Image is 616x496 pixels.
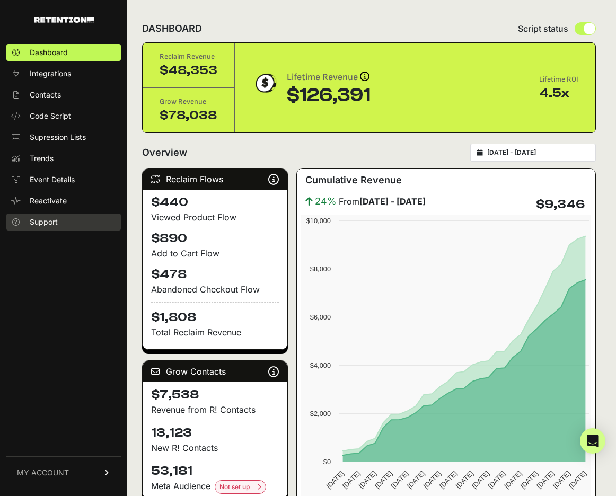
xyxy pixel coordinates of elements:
[536,196,585,213] h4: $9,346
[315,194,337,209] span: 24%
[160,62,217,79] div: $48,353
[6,108,121,125] a: Code Script
[323,458,330,466] text: $0
[305,173,402,188] h3: Cumulative Revenue
[324,470,345,490] text: [DATE]
[503,470,523,490] text: [DATE]
[6,192,121,209] a: Reactivate
[6,456,121,489] a: MY ACCOUNT
[470,470,491,490] text: [DATE]
[151,424,279,441] h4: 13,123
[454,470,474,490] text: [DATE]
[310,265,331,273] text: $8,000
[6,214,121,231] a: Support
[580,428,605,454] div: Open Intercom Messenger
[6,86,121,103] a: Contacts
[6,44,121,61] a: Dashboard
[34,17,94,23] img: Retention.com
[151,463,279,480] h4: 53,181
[30,68,71,79] span: Integrations
[518,22,568,35] span: Script status
[6,150,121,167] a: Trends
[151,230,279,247] h4: $890
[518,470,539,490] text: [DATE]
[6,129,121,146] a: Supression Lists
[151,283,279,296] div: Abandoned Checkout Flow
[357,470,377,490] text: [DATE]
[30,90,61,100] span: Contacts
[373,470,394,490] text: [DATE]
[151,266,279,283] h4: $478
[551,470,571,490] text: [DATE]
[151,302,279,326] h4: $1,808
[151,194,279,211] h4: $440
[30,217,58,227] span: Support
[535,470,556,490] text: [DATE]
[151,247,279,260] div: Add to Cart Flow
[30,47,68,58] span: Dashboard
[142,145,187,160] h2: Overview
[310,313,331,321] text: $6,000
[30,174,75,185] span: Event Details
[143,361,287,382] div: Grow Contacts
[567,470,588,490] text: [DATE]
[486,470,507,490] text: [DATE]
[341,470,362,490] text: [DATE]
[151,326,279,339] p: Total Reclaim Revenue
[438,470,459,490] text: [DATE]
[160,51,217,62] div: Reclaim Revenue
[6,65,121,82] a: Integrations
[287,85,371,106] div: $126,391
[339,195,426,208] span: From
[151,403,279,416] p: Revenue from R! Contacts
[151,441,279,454] p: New R! Contacts
[151,386,279,403] h4: $7,538
[30,132,86,143] span: Supression Lists
[406,470,426,490] text: [DATE]
[151,211,279,224] div: Viewed Product Flow
[310,361,331,369] text: $4,000
[359,196,426,207] strong: [DATE] - [DATE]
[30,196,67,206] span: Reactivate
[310,410,331,418] text: $2,000
[142,21,202,36] h2: DASHBOARD
[287,70,371,85] div: Lifetime Revenue
[389,470,410,490] text: [DATE]
[30,153,54,164] span: Trends
[306,217,330,225] text: $10,000
[17,467,69,478] span: MY ACCOUNT
[539,85,578,102] div: 4.5x
[151,480,279,494] div: Meta Audience
[160,107,217,124] div: $78,038
[143,169,287,190] div: Reclaim Flows
[30,111,71,121] span: Code Script
[252,70,278,96] img: dollar-coin-05c43ed7efb7bc0c12610022525b4bbbb207c7efeef5aecc26f025e68dcafac9.png
[539,74,578,85] div: Lifetime ROI
[6,171,121,188] a: Event Details
[421,470,442,490] text: [DATE]
[160,96,217,107] div: Grow Revenue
